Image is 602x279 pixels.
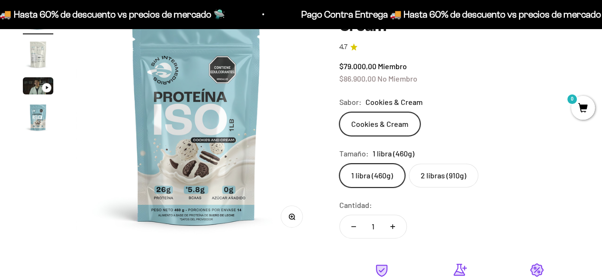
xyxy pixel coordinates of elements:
span: 1 libra (460g) [373,147,414,160]
span: 4.7 [339,42,347,52]
span: Cookies & Cream [365,96,423,108]
a: 4.74.7 de 5.0 estrellas [339,42,579,52]
legend: Tamaño: [339,147,369,160]
img: Proteína Aislada ISO - Cookies & Cream [76,1,316,242]
span: $86.900,00 [339,74,376,83]
a: 0 [571,103,595,114]
span: $79.000,00 [339,62,376,71]
img: Proteína Aislada ISO - Cookies & Cream [23,102,53,133]
img: Proteína Aislada ISO - Cookies & Cream [23,39,53,70]
label: Cantidad: [339,199,372,211]
button: Aumentar cantidad [379,215,406,238]
button: Ir al artículo 2 [23,39,53,72]
button: Ir al artículo 3 [23,77,53,97]
span: No Miembro [377,74,417,83]
button: Ir al artículo 4 [23,102,53,135]
span: Miembro [378,62,407,71]
legend: Sabor: [339,96,362,108]
mark: 0 [566,93,578,105]
button: Reducir cantidad [340,215,367,238]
